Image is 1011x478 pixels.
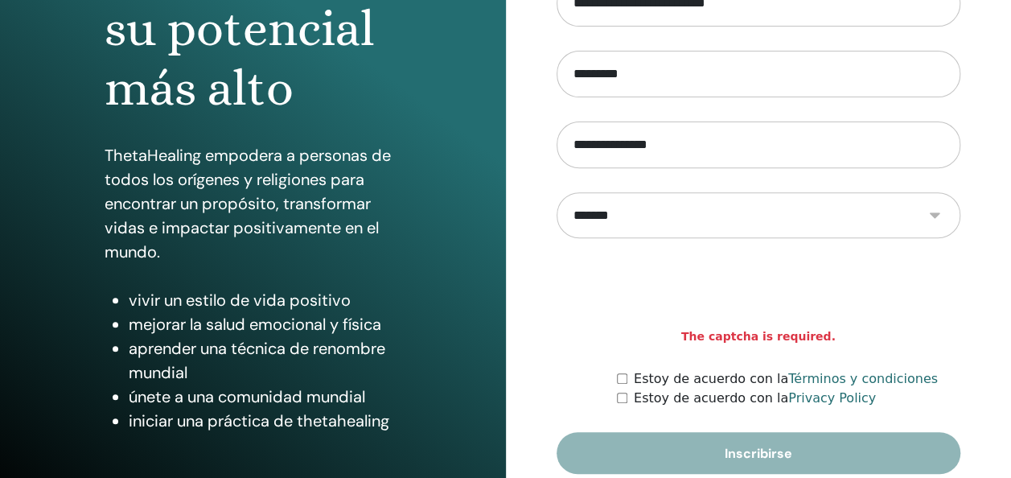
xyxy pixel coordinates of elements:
li: únete a una comunidad mundial [129,385,401,409]
a: Términos y condiciones [788,371,938,386]
li: mejorar la salud emocional y física [129,312,401,336]
li: aprender una técnica de renombre mundial [129,336,401,385]
label: Estoy de acuerdo con la [634,369,938,389]
li: vivir un estilo de vida positivo [129,288,401,312]
iframe: reCAPTCHA [636,262,881,325]
label: Estoy de acuerdo con la [634,389,876,408]
a: Privacy Policy [788,390,876,406]
p: ThetaHealing empodera a personas de todos los orígenes y religiones para encontrar un propósito, ... [105,143,401,264]
strong: The captcha is required. [681,328,836,345]
li: iniciar una práctica de thetahealing [129,409,401,433]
